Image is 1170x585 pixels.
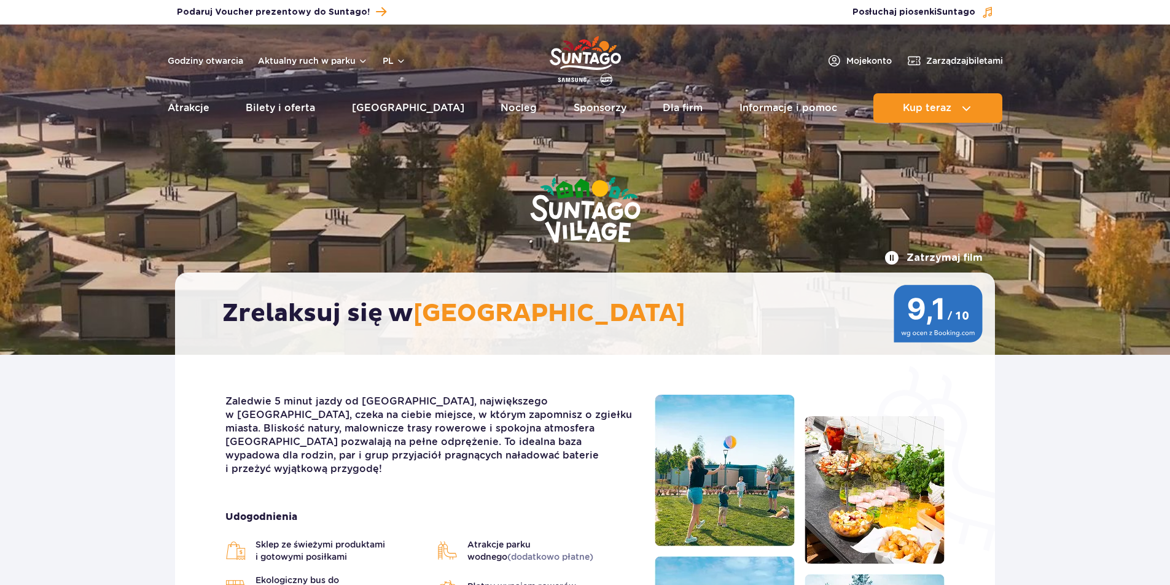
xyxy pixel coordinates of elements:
a: Bilety i oferta [246,93,315,123]
span: Sklep ze świeżymi produktami i gotowymi posiłkami [255,538,425,563]
a: Zarządzajbiletami [907,53,1003,68]
button: Posłuchaj piosenkiSuntago [852,6,994,18]
a: Mojekonto [827,53,892,68]
button: Kup teraz [873,93,1002,123]
img: Suntago Village [481,129,690,293]
button: Zatrzymaj film [884,250,983,265]
a: Informacje i pomoc [739,93,837,123]
span: Kup teraz [903,103,951,114]
span: Podaruj Voucher prezentowy do Suntago! [177,6,370,18]
span: Atrakcje parku wodnego [467,538,637,563]
span: (dodatkowo płatne) [507,552,593,562]
a: Nocleg [501,93,537,123]
span: Suntago [937,8,975,17]
a: Dla firm [663,93,703,123]
a: Atrakcje [168,93,209,123]
h2: Zrelaksuj się w [222,298,960,329]
button: pl [383,55,406,67]
button: Aktualny ruch w parku [258,56,368,66]
span: Posłuchaj piosenki [852,6,975,18]
img: 9,1/10 wg ocen z Booking.com [894,285,983,343]
span: [GEOGRAPHIC_DATA] [413,298,685,329]
a: Godziny otwarcia [168,55,243,67]
strong: Udogodnienia [225,510,636,524]
a: Park of Poland [550,31,621,87]
a: Podaruj Voucher prezentowy do Suntago! [177,4,386,20]
a: Sponsorzy [574,93,626,123]
p: Zaledwie 5 minut jazdy od [GEOGRAPHIC_DATA], największego w [GEOGRAPHIC_DATA], czeka na ciebie mi... [225,395,636,476]
span: Moje konto [846,55,892,67]
span: Zarządzaj biletami [926,55,1003,67]
a: [GEOGRAPHIC_DATA] [352,93,464,123]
